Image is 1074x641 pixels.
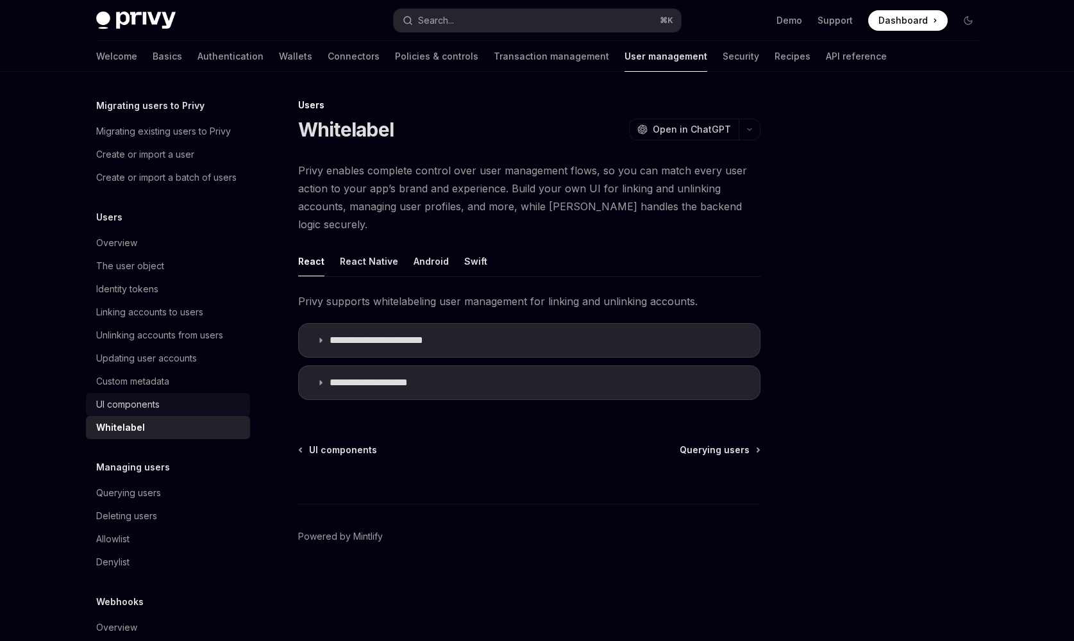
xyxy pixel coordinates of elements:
[414,246,449,276] button: Android
[86,301,250,324] a: Linking accounts to users
[96,508,157,524] div: Deleting users
[625,41,707,72] a: User management
[680,444,759,456] a: Querying users
[775,41,810,72] a: Recipes
[96,594,144,610] h5: Webhooks
[653,123,731,136] span: Open in ChatGPT
[153,41,182,72] a: Basics
[279,41,312,72] a: Wallets
[96,460,170,475] h5: Managing users
[309,444,377,456] span: UI components
[86,370,250,393] a: Custom metadata
[298,292,760,310] span: Privy supports whitelabeling user management for linking and unlinking accounts.
[298,118,394,141] h1: Whitelabel
[86,254,250,278] a: The user object
[96,328,223,343] div: Unlinking accounts from users
[86,324,250,347] a: Unlinking accounts from users
[86,393,250,416] a: UI components
[298,246,324,276] button: React
[298,530,383,543] a: Powered by Mintlify
[86,166,250,189] a: Create or import a batch of users
[96,420,145,435] div: Whitelabel
[878,14,928,27] span: Dashboard
[96,12,176,29] img: dark logo
[660,15,673,26] span: ⌘ K
[86,278,250,301] a: Identity tokens
[395,41,478,72] a: Policies & controls
[868,10,948,31] a: Dashboard
[96,397,160,412] div: UI components
[197,41,264,72] a: Authentication
[494,41,609,72] a: Transaction management
[96,147,194,162] div: Create or import a user
[86,143,250,166] a: Create or import a user
[96,210,122,225] h5: Users
[86,231,250,254] a: Overview
[96,485,161,501] div: Querying users
[96,258,164,274] div: The user object
[328,41,380,72] a: Connectors
[826,41,887,72] a: API reference
[86,528,250,551] a: Allowlist
[86,347,250,370] a: Updating user accounts
[96,235,137,251] div: Overview
[776,14,802,27] a: Demo
[464,246,487,276] button: Swift
[96,351,197,366] div: Updating user accounts
[86,504,250,528] a: Deleting users
[394,9,681,32] button: Search...⌘K
[96,531,130,547] div: Allowlist
[86,551,250,574] a: Denylist
[96,98,205,113] h5: Migrating users to Privy
[96,304,203,320] div: Linking accounts to users
[96,170,237,185] div: Create or import a batch of users
[96,124,231,139] div: Migrating existing users to Privy
[298,99,760,112] div: Users
[96,554,130,570] div: Denylist
[298,162,760,233] span: Privy enables complete control over user management flows, so you can match every user action to ...
[629,119,739,140] button: Open in ChatGPT
[86,416,250,439] a: Whitelabel
[96,374,169,389] div: Custom metadata
[86,481,250,504] a: Querying users
[818,14,853,27] a: Support
[340,246,398,276] button: React Native
[96,41,137,72] a: Welcome
[723,41,759,72] a: Security
[86,616,250,639] a: Overview
[299,444,377,456] a: UI components
[680,444,750,456] span: Querying users
[86,120,250,143] a: Migrating existing users to Privy
[96,620,137,635] div: Overview
[96,281,158,297] div: Identity tokens
[958,10,978,31] button: Toggle dark mode
[418,13,454,28] div: Search...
